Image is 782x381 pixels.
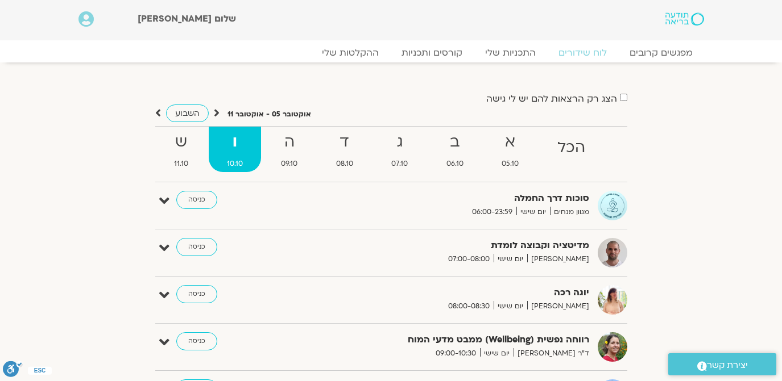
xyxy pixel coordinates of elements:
span: 06:00-23:59 [468,206,516,218]
p: אוקטובר 05 - אוקטובר 11 [227,108,311,120]
span: 09:00-10:30 [432,347,480,359]
span: מגוון מנחים [550,206,589,218]
a: ו10.10 [209,127,261,172]
span: 07.10 [374,158,427,170]
span: 09.10 [263,158,316,170]
span: 10.10 [209,158,261,170]
a: הכל [539,127,603,172]
strong: ש [156,129,207,155]
a: קורסים ותכניות [390,47,474,58]
a: כניסה [176,191,217,209]
a: ה09.10 [263,127,316,172]
span: ד"ר [PERSON_NAME] [514,347,589,359]
span: השבוע [175,108,200,119]
strong: יוגה רכה [311,285,589,300]
a: ש11.10 [156,127,207,172]
a: ד08.10 [318,127,371,172]
a: לוח שידורים [547,47,618,58]
span: 11.10 [156,158,207,170]
span: יום שישי [480,347,514,359]
a: א05.10 [484,127,537,172]
span: יצירת קשר [707,358,748,373]
span: 06.10 [428,158,482,170]
span: שלום [PERSON_NAME] [138,12,236,25]
a: ג07.10 [374,127,427,172]
strong: הכל [539,135,603,161]
span: יום שישי [516,206,550,218]
strong: ה [263,129,316,155]
a: השבוע [166,104,209,122]
label: הצג רק הרצאות להם יש לי גישה [486,94,617,104]
strong: סוכות דרך החמלה [311,191,589,206]
a: כניסה [176,285,217,303]
a: ההקלטות שלי [311,47,390,58]
a: כניסה [176,332,217,350]
a: מפגשים קרובים [618,47,704,58]
strong: ד [318,129,371,155]
strong: ג [374,129,427,155]
strong: ו [209,129,261,155]
span: 05.10 [484,158,537,170]
span: 08:00-08:30 [444,300,494,312]
span: יום שישי [494,300,527,312]
span: 08.10 [318,158,371,170]
strong: ב [428,129,482,155]
a: התכניות שלי [474,47,547,58]
span: 07:00-08:00 [444,253,494,265]
span: [PERSON_NAME] [527,253,589,265]
a: כניסה [176,238,217,256]
strong: א [484,129,537,155]
span: יום שישי [494,253,527,265]
strong: מדיטציה וקבוצה לומדת [311,238,589,253]
a: יצירת קשר [668,353,776,375]
span: [PERSON_NAME] [527,300,589,312]
nav: Menu [78,47,704,58]
a: ב06.10 [428,127,482,172]
strong: רווחה נפשית (Wellbeing) ממבט מדעי המוח [311,332,589,347]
